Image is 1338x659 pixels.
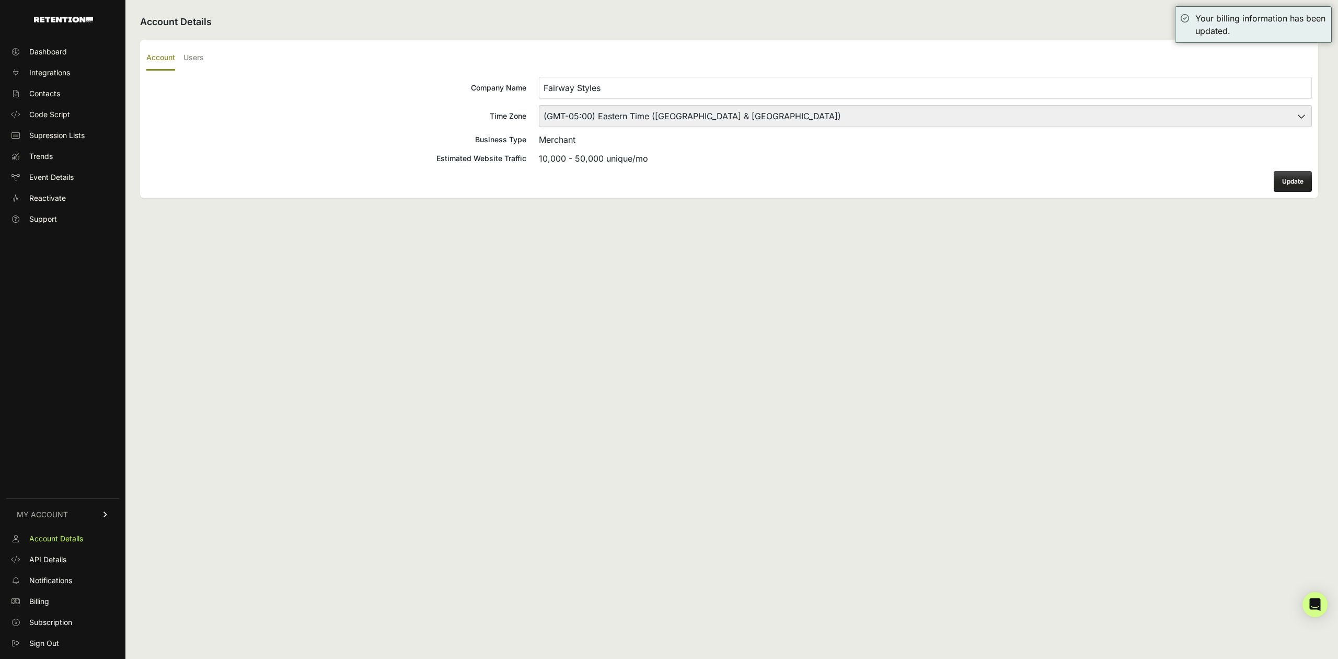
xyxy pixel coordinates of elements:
[6,148,119,165] a: Trends
[539,77,1312,99] input: Company Name
[29,172,74,183] span: Event Details
[146,134,526,145] div: Business Type
[34,17,93,22] img: Retention.com
[29,575,72,586] span: Notifications
[146,111,526,121] div: Time Zone
[29,596,49,607] span: Billing
[6,530,119,547] a: Account Details
[146,46,175,71] label: Account
[29,151,53,162] span: Trends
[6,572,119,589] a: Notifications
[6,127,119,144] a: Supression Lists
[6,64,119,81] a: Integrations
[6,85,119,102] a: Contacts
[1302,592,1328,617] div: Open Intercom Messenger
[29,109,70,120] span: Code Script
[6,169,119,186] a: Event Details
[6,498,119,530] a: MY ACCOUNT
[6,614,119,631] a: Subscription
[29,554,66,565] span: API Details
[29,193,66,203] span: Reactivate
[29,214,57,224] span: Support
[29,88,60,99] span: Contacts
[140,15,1318,29] h2: Account Details
[29,638,59,649] span: Sign Out
[29,617,72,628] span: Subscription
[6,635,119,652] a: Sign Out
[17,509,68,520] span: MY ACCOUNT
[539,152,1312,165] div: 10,000 - 50,000 unique/mo
[29,130,85,141] span: Supression Lists
[539,105,1312,127] select: Time Zone
[29,47,67,57] span: Dashboard
[6,551,119,568] a: API Details
[539,133,1312,146] div: Merchant
[1274,171,1312,192] button: Update
[6,211,119,228] a: Support
[29,533,83,544] span: Account Details
[6,106,119,123] a: Code Script
[146,83,526,93] div: Company Name
[6,43,119,60] a: Dashboard
[6,190,119,207] a: Reactivate
[29,67,70,78] span: Integrations
[146,153,526,164] div: Estimated Website Traffic
[183,46,204,71] label: Users
[1195,12,1326,37] div: Your billing information has been updated.
[6,593,119,610] a: Billing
